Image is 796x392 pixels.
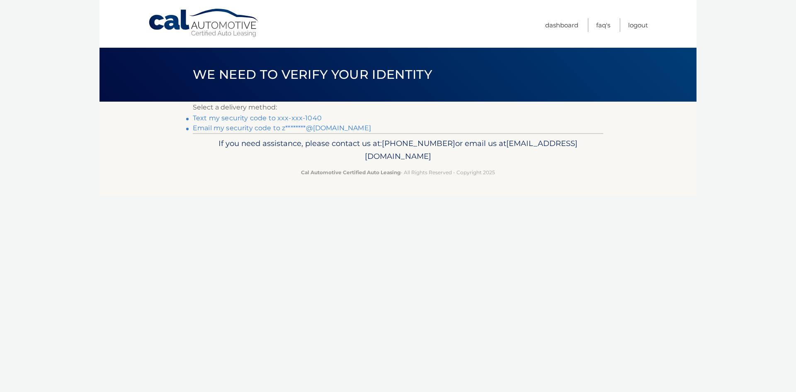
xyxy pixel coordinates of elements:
[148,8,260,38] a: Cal Automotive
[198,137,598,163] p: If you need assistance, please contact us at: or email us at
[382,139,455,148] span: [PHONE_NUMBER]
[301,169,400,175] strong: Cal Automotive Certified Auto Leasing
[193,114,322,122] a: Text my security code to xxx-xxx-1040
[198,168,598,177] p: - All Rights Reserved - Copyright 2025
[193,124,371,132] a: Email my security code to z********@[DOMAIN_NAME]
[193,67,432,82] span: We need to verify your identity
[545,18,578,32] a: Dashboard
[596,18,610,32] a: FAQ's
[193,102,603,113] p: Select a delivery method:
[628,18,648,32] a: Logout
